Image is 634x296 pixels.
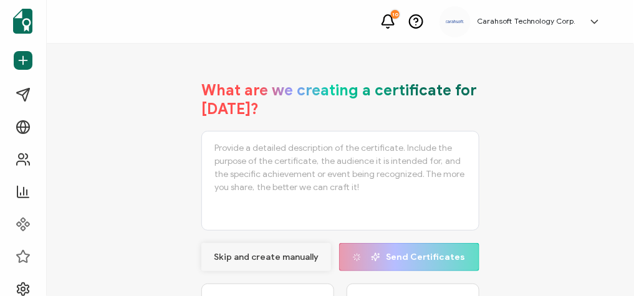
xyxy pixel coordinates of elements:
h5: Carahsoft Technology Corp. [477,17,576,26]
iframe: Chat Widget [426,156,634,296]
h1: What are we creating a certificate for [DATE]? [201,81,479,118]
span: Skip and create manually [214,253,319,262]
img: a9ee5910-6a38-4b3f-8289-cffb42fa798b.svg [446,20,464,24]
button: Skip and create manually [201,243,331,271]
div: 10 [391,10,400,19]
img: sertifier-logomark-colored.svg [13,9,32,34]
